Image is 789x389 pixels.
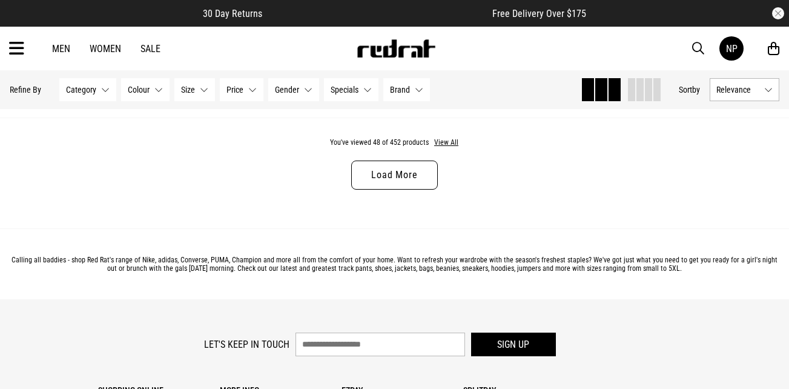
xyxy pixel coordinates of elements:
[324,78,378,101] button: Specials
[174,78,215,101] button: Size
[679,82,700,97] button: Sortby
[351,161,437,190] a: Load More
[140,43,160,55] a: Sale
[59,78,116,101] button: Category
[10,5,46,41] button: Open LiveChat chat widget
[220,78,263,101] button: Price
[10,85,41,95] p: Refine By
[356,39,436,58] img: Redrat logo
[181,85,195,95] span: Size
[226,85,243,95] span: Price
[331,85,358,95] span: Specials
[128,85,150,95] span: Colour
[52,43,70,55] a: Men
[471,333,556,356] button: Sign up
[390,85,410,95] span: Brand
[203,8,262,19] span: 30 Day Returns
[275,85,299,95] span: Gender
[726,43,738,55] div: NP
[10,256,779,273] p: Calling all baddies - shop Red Rat's range of Nike, adidas, Converse, PUMA, Champion and more all...
[90,43,121,55] a: Women
[286,7,468,19] iframe: Customer reviews powered by Trustpilot
[692,85,700,95] span: by
[268,78,319,101] button: Gender
[434,138,459,148] button: View All
[204,339,289,350] label: Let's keep in touch
[710,78,779,101] button: Relevance
[66,85,96,95] span: Category
[330,138,429,147] span: You've viewed 48 of 452 products
[383,78,430,101] button: Brand
[492,8,586,19] span: Free Delivery Over $175
[716,85,759,95] span: Relevance
[121,78,170,101] button: Colour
